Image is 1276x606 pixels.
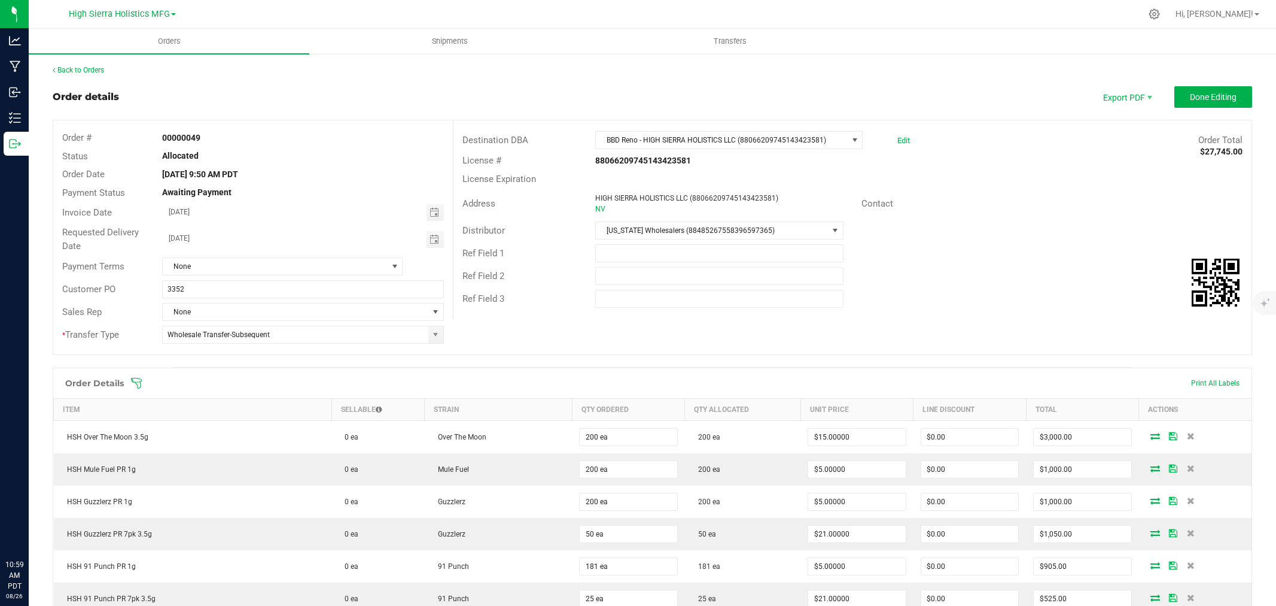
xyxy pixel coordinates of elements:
input: 0 [580,429,677,446]
span: 0 ea [339,562,358,571]
span: Delete Order Detail [1182,497,1200,504]
span: Mule Fuel [432,465,469,474]
span: Requested Delivery Date [62,227,139,252]
span: 200 ea [692,465,720,474]
span: Save Order Detail [1164,529,1182,537]
span: License Expiration [462,174,536,184]
input: 0 [921,429,1018,446]
span: 0 ea [339,595,358,603]
input: 0 [921,526,1018,543]
th: Sellable [331,399,424,421]
span: BBD Reno - HIGH SIERRA HOLISTICS LLC (88066209745143423581) [596,132,847,149]
a: Orders [29,29,309,54]
strong: Allocated [162,151,199,160]
strong: Awaiting Payment [162,187,232,197]
span: Ref Field 2 [462,271,504,281]
span: Save Order Detail [1164,497,1182,504]
p: 10:59 AM PDT [5,559,23,592]
span: Address [462,198,495,209]
strong: 00000049 [162,133,200,143]
span: Distributor [462,225,505,236]
input: 0 [921,461,1018,478]
span: Delete Order Detail [1182,562,1200,569]
span: HSH 91 Punch PR 1g [61,562,136,571]
span: Hi, [PERSON_NAME]! [1175,9,1253,19]
input: 0 [1034,558,1131,575]
input: 0 [808,429,905,446]
th: Actions [1139,399,1252,421]
span: 0 ea [339,465,358,474]
span: Toggle calendar [427,204,444,221]
input: 0 [1034,429,1131,446]
span: Sales Rep [62,307,102,317]
iframe: Resource center [12,510,48,546]
span: HSH 91 Punch PR 7pk 3.5g [61,595,156,603]
input: 0 [1034,461,1131,478]
span: Orders [142,36,197,47]
span: HSH Guzzlerz PR 1g [61,498,132,506]
span: None [163,304,428,320]
span: NV [595,205,605,213]
input: 0 [921,493,1018,510]
div: Order details [53,90,119,104]
span: Delete Order Detail [1182,594,1200,601]
span: Toggle calendar [427,231,444,248]
a: Shipments [309,29,590,54]
span: 200 ea [692,433,720,441]
th: Qty Ordered [572,399,684,421]
span: Save Order Detail [1164,432,1182,440]
span: HIGH SIERRA HOLISTICS LLC (88066209745143423581) [595,194,778,202]
span: Payment Status [62,187,125,198]
strong: [DATE] 9:50 AM PDT [162,169,238,179]
span: HSH Guzzlerz PR 7pk 3.5g [61,530,152,538]
span: Save Order Detail [1164,594,1182,601]
span: Transfers [698,36,763,47]
span: Invoice Date [62,207,112,218]
input: 0 [580,461,677,478]
th: Item [54,399,332,421]
span: Status [62,151,88,162]
p: 08/26 [5,592,23,601]
input: 0 [808,461,905,478]
inline-svg: Outbound [9,138,21,150]
span: 200 ea [692,498,720,506]
span: Guzzlerz [432,498,465,506]
span: 0 ea [339,530,358,538]
span: 0 ea [339,433,358,441]
span: Customer PO [62,284,115,295]
input: 0 [580,558,677,575]
span: Ref Field 3 [462,293,504,304]
strong: $27,745.00 [1200,147,1242,156]
span: High Sierra Holistics MFG [69,9,170,19]
span: Shipments [416,36,484,47]
span: Save Order Detail [1164,562,1182,569]
qrcode: 00000049 [1192,259,1240,307]
h1: Order Details [65,378,124,388]
inline-svg: Analytics [9,35,21,47]
span: Order Date [62,169,105,180]
span: Ref Field 1 [462,248,504,259]
th: Strain [425,399,572,421]
input: 0 [808,526,905,543]
div: Manage settings [1147,8,1162,20]
span: Delete Order Detail [1182,465,1200,472]
span: 25 ea [692,595,716,603]
button: Done Editing [1174,86,1252,108]
span: Payment Terms [62,261,124,272]
span: 91 Punch [432,562,469,571]
input: 0 [921,558,1018,575]
span: 181 ea [692,562,720,571]
inline-svg: Manufacturing [9,60,21,72]
span: Order # [62,132,92,143]
span: 50 ea [692,530,716,538]
img: Scan me! [1192,259,1240,307]
span: Delete Order Detail [1182,432,1200,440]
span: Delete Order Detail [1182,529,1200,537]
span: HSH Mule Fuel PR 1g [61,465,136,474]
span: Contact [861,198,893,209]
a: Back to Orders [53,66,104,74]
input: 0 [808,493,905,510]
li: Export PDF [1091,86,1162,108]
inline-svg: Inbound [9,86,21,98]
